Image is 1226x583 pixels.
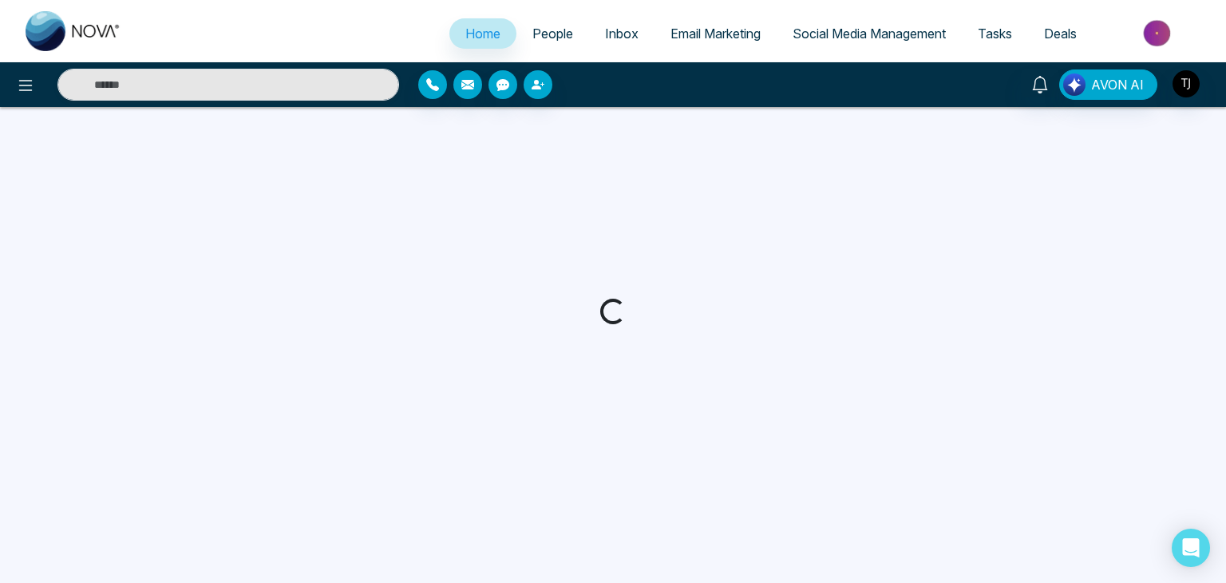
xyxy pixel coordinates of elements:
a: Home [449,18,516,49]
span: Tasks [978,26,1012,42]
a: Email Marketing [655,18,777,49]
img: Nova CRM Logo [26,11,121,51]
span: People [532,26,573,42]
button: AVON AI [1059,69,1157,100]
img: Market-place.gif [1101,15,1216,51]
a: People [516,18,589,49]
img: User Avatar [1173,70,1200,97]
a: Deals [1028,18,1093,49]
span: Home [465,26,500,42]
a: Inbox [589,18,655,49]
span: Inbox [605,26,639,42]
a: Social Media Management [777,18,962,49]
span: AVON AI [1091,75,1144,94]
span: Deals [1044,26,1077,42]
a: Tasks [962,18,1028,49]
span: Email Marketing [670,26,761,42]
span: Social Media Management [793,26,946,42]
div: Open Intercom Messenger [1172,529,1210,567]
img: Lead Flow [1063,73,1086,96]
